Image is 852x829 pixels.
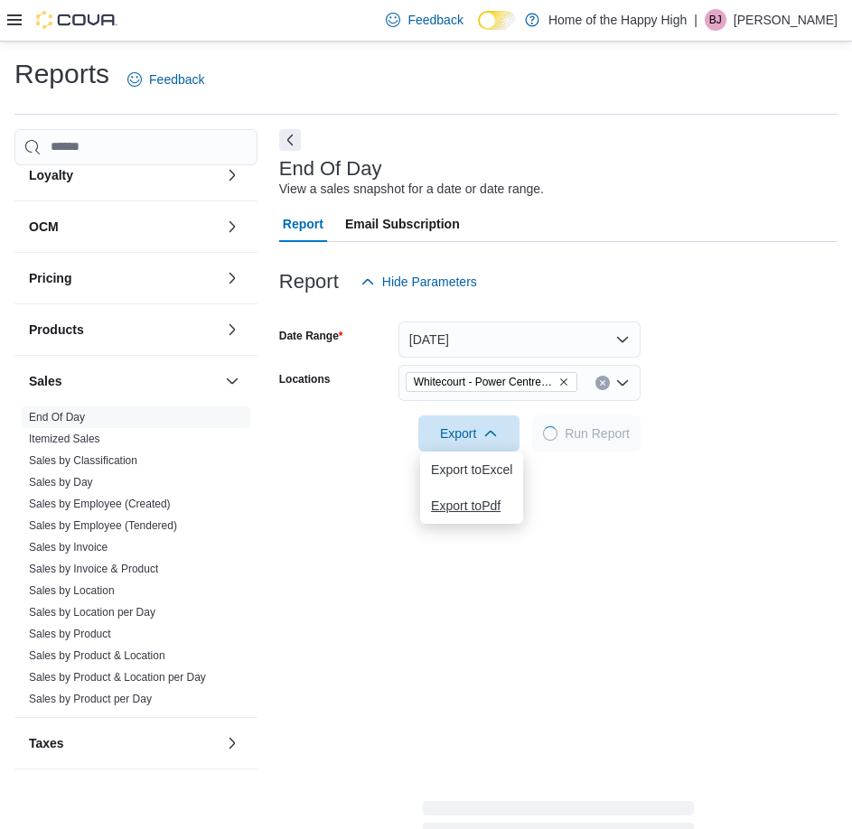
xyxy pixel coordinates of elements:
button: Export [418,415,520,452]
span: Export to Pdf [431,498,512,513]
h3: Sales [29,372,62,390]
p: [PERSON_NAME] [734,9,838,31]
span: Sales by Location per Day [29,605,155,619]
span: Loading [543,426,557,441]
p: Home of the Happy High [548,9,687,31]
span: Whitecourt - Power Centre - Fire & Flower [406,372,577,392]
button: Taxes [221,732,243,754]
a: Sales by Product & Location per Day [29,671,206,684]
span: Sales by Classification [29,453,137,468]
button: Open list of options [615,376,630,390]
h3: Products [29,321,84,339]
span: Sales by Product [29,627,111,641]
button: Sales [221,370,243,392]
a: End Of Day [29,411,85,424]
a: Sales by Employee (Created) [29,498,171,510]
button: Sales [29,372,218,390]
a: Sales by Product [29,628,111,640]
a: Feedback [379,2,470,38]
span: Report [283,206,323,242]
span: Sales by Employee (Created) [29,497,171,511]
span: Export [429,415,509,452]
span: BJ [709,9,722,31]
a: Itemized Sales [29,433,100,445]
h3: Taxes [29,734,64,752]
span: Feedback [149,70,204,88]
span: Sales by Invoice [29,540,108,554]
span: Sales by Location [29,583,115,598]
a: Sales by Invoice & Product [29,563,158,575]
button: Next [279,129,301,151]
span: Hide Parameters [382,273,477,291]
a: Sales by Location [29,584,115,597]
button: Clear input [595,376,610,390]
h1: Reports [14,56,109,92]
button: Loyalty [29,166,218,184]
p: | [694,9,698,31]
button: Export toExcel [420,452,523,488]
button: OCM [29,218,218,236]
a: Sales by Employee (Tendered) [29,519,177,532]
span: Sales by Invoice & Product [29,562,158,576]
span: Sales by Employee (Tendered) [29,518,177,533]
img: Cova [36,11,117,29]
span: Sales by Product & Location [29,648,165,663]
div: View a sales snapshot for a date or date range. [279,180,544,199]
a: Sales by Location per Day [29,606,155,619]
button: Hide Parameters [353,264,484,300]
span: Sales by Product & Location per Day [29,670,206,685]
h3: Report [279,271,339,293]
button: [DATE] [398,321,641,358]
span: Whitecourt - Power Centre - Fire & Flower [414,373,555,391]
button: Pricing [221,267,243,289]
a: Sales by Invoice [29,541,108,554]
button: OCM [221,216,243,238]
span: Sales by Product per Day [29,692,152,706]
div: Sales [14,406,257,717]
button: LoadingRun Report [532,415,641,452]
a: Sales by Classification [29,454,137,467]
h3: Loyalty [29,166,73,184]
button: Products [29,321,218,339]
h3: OCM [29,218,59,236]
span: Export to Excel [431,462,512,477]
div: Bobbi Jean Kay [705,9,726,31]
h3: End Of Day [279,158,382,180]
h3: Pricing [29,269,71,287]
span: End Of Day [29,410,85,424]
button: Pricing [29,269,218,287]
button: Export toPdf [420,488,523,524]
a: Feedback [120,61,211,98]
span: Email Subscription [345,206,460,242]
input: Dark Mode [478,11,516,30]
a: Sales by Day [29,476,93,489]
button: Loyalty [221,164,243,186]
button: Remove Whitecourt - Power Centre - Fire & Flower from selection in this group [558,377,569,387]
a: Sales by Product & Location [29,649,165,662]
span: Itemized Sales [29,432,100,446]
span: Sales by Day [29,475,93,489]
button: Products [221,319,243,340]
label: Date Range [279,329,343,343]
span: Feedback [407,11,463,29]
label: Locations [279,372,331,387]
span: Run Report [565,424,630,442]
a: Sales by Product per Day [29,693,152,705]
button: Taxes [29,734,218,752]
span: Dark Mode [478,30,479,31]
